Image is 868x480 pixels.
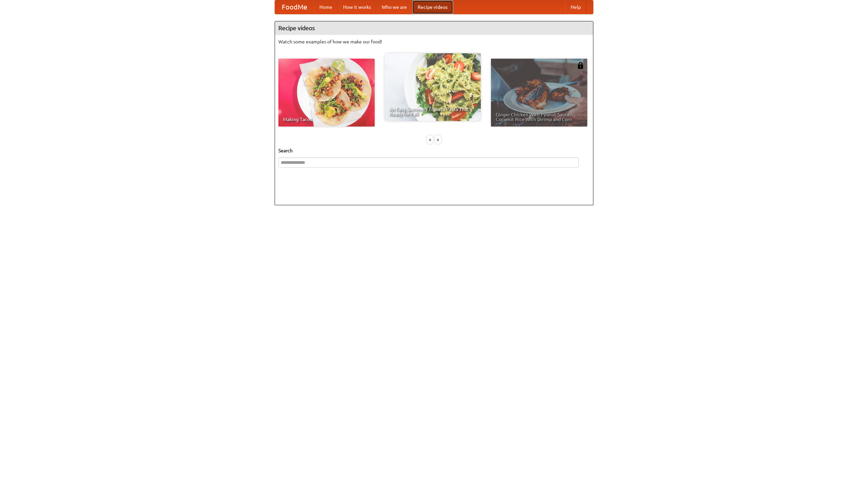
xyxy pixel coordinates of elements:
a: Help [565,0,586,14]
div: « [427,135,433,144]
p: Watch some examples of how we make our food! [278,38,590,45]
span: An Easy, Summery Tomato Pasta That's Ready for Fall [389,107,476,116]
h5: Search [278,147,590,154]
a: An Easy, Summery Tomato Pasta That's Ready for Fall [384,53,481,121]
a: Recipe videos [412,0,453,14]
a: FoodMe [275,0,314,14]
a: Making Tacos [278,59,375,127]
a: Home [314,0,338,14]
div: » [435,135,441,144]
a: How it works [338,0,376,14]
span: Making Tacos [283,117,370,122]
h4: Recipe videos [275,21,593,35]
a: Who we are [376,0,412,14]
img: 483408.png [577,62,584,69]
